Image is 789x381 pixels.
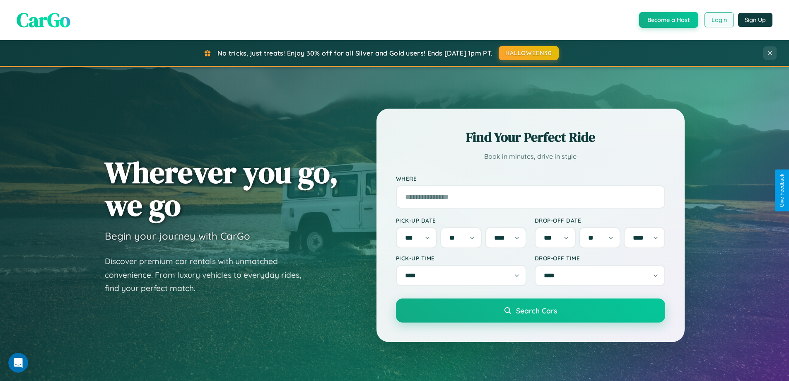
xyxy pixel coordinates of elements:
[396,128,665,146] h2: Find Your Perfect Ride
[396,175,665,182] label: Where
[535,217,665,224] label: Drop-off Date
[396,298,665,323] button: Search Cars
[705,12,734,27] button: Login
[396,217,526,224] label: Pick-up Date
[779,174,785,207] div: Give Feedback
[516,306,557,315] span: Search Cars
[499,46,559,60] button: HALLOWEEN30
[105,255,312,295] p: Discover premium car rentals with unmatched convenience. From luxury vehicles to everyday rides, ...
[535,255,665,262] label: Drop-off Time
[738,13,772,27] button: Sign Up
[17,6,70,34] span: CarGo
[8,353,28,373] iframe: Intercom live chat
[105,156,338,221] h1: Wherever you go, we go
[217,49,492,57] span: No tricks, just treats! Enjoy 30% off for all Silver and Gold users! Ends [DATE] 1pm PT.
[105,230,250,242] h3: Begin your journey with CarGo
[639,12,698,28] button: Become a Host
[396,150,665,163] p: Book in minutes, drive in style
[396,255,526,262] label: Pick-up Time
